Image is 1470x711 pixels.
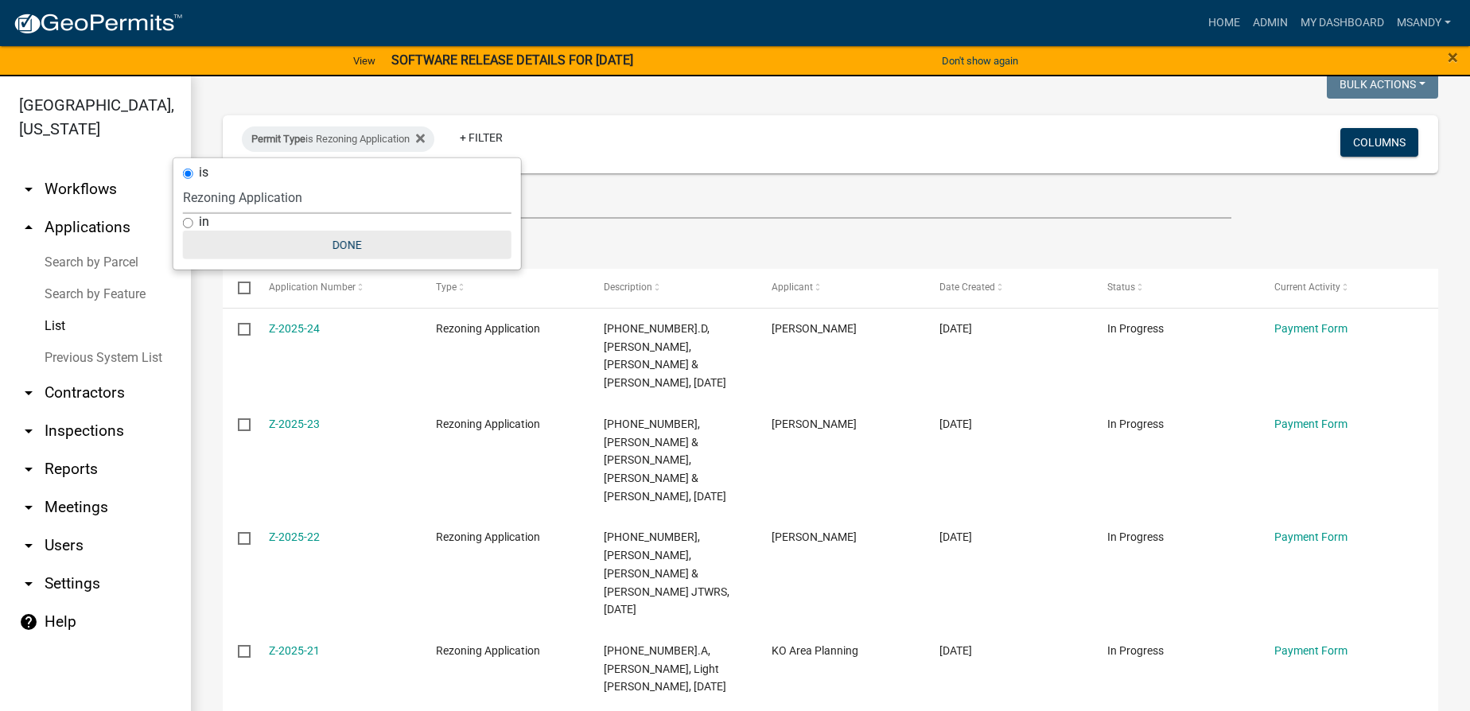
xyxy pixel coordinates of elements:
[19,612,38,631] i: help
[436,282,457,293] span: Type
[1091,269,1259,307] datatable-header-cell: Status
[1107,530,1164,543] span: In Progress
[1259,269,1427,307] datatable-header-cell: Current Activity
[939,418,972,430] span: 09/03/2025
[269,282,356,293] span: Application Number
[604,644,726,694] span: 035-063-001.A, KENNETH LIGHT, Light Kenneth, 10/01/2025
[1340,128,1418,157] button: Columns
[1294,8,1390,38] a: My Dashboard
[1107,418,1164,430] span: In Progress
[1246,8,1294,38] a: Admin
[391,52,633,68] strong: SOFTWARE RELEASE DETAILS FOR [DATE]
[935,48,1025,74] button: Don't show again
[604,322,726,389] span: 023-028-003.D, LYLE FAULKNER, Faulkner Lyle & Beckie, 10/01/2025
[589,269,756,307] datatable-header-cell: Description
[19,422,38,441] i: arrow_drop_down
[436,530,540,543] span: Rezoning Application
[199,166,208,179] label: is
[756,269,924,307] datatable-header-cell: Applicant
[772,418,857,430] span: Cheryl Spratt
[604,282,652,293] span: Description
[19,498,38,517] i: arrow_drop_down
[1107,282,1135,293] span: Status
[269,530,320,543] a: Z-2025-22
[421,269,589,307] datatable-header-cell: Type
[19,574,38,593] i: arrow_drop_down
[1107,322,1164,335] span: In Progress
[19,218,38,237] i: arrow_drop_up
[772,322,857,335] span: Cheryl Spratt
[924,269,1092,307] datatable-header-cell: Date Created
[269,322,320,335] a: Z-2025-24
[1274,282,1340,293] span: Current Activity
[939,644,972,657] span: 08/22/2025
[347,48,382,74] a: View
[436,644,540,657] span: Rezoning Application
[223,186,1231,219] input: Search for applications
[19,180,38,199] i: arrow_drop_down
[1448,48,1458,67] button: Close
[19,383,38,402] i: arrow_drop_down
[253,269,421,307] datatable-header-cell: Application Number
[1107,644,1164,657] span: In Progress
[19,460,38,479] i: arrow_drop_down
[1202,8,1246,38] a: Home
[1390,8,1457,38] a: msandy
[1274,644,1347,657] a: Payment Form
[447,123,515,152] a: + Filter
[772,530,857,543] span: Amy Troyer
[183,231,511,259] button: Done
[1448,46,1458,68] span: ×
[269,644,320,657] a: Z-2025-21
[772,644,858,657] span: KO Area Planning
[223,269,253,307] datatable-header-cell: Select
[199,216,209,228] label: in
[1327,70,1438,99] button: Bulk Actions
[939,282,995,293] span: Date Created
[251,133,305,145] span: Permit Type
[939,530,972,543] span: 08/26/2025
[269,418,320,430] a: Z-2025-23
[604,418,726,503] span: 007-053-219, ROY & GWENDOLYN GRIFFIN, Griffin Roy & Gwendolyn, 10/01/2025
[242,126,434,152] div: is Rezoning Application
[604,530,729,616] span: 012-059-052, Ronnie Horn, Horn Ronnie & Todd A Horn JTWRS, 10/01/2025
[1274,322,1347,335] a: Payment Form
[939,322,972,335] span: 09/03/2025
[436,322,540,335] span: Rezoning Application
[19,536,38,555] i: arrow_drop_down
[772,282,813,293] span: Applicant
[1274,418,1347,430] a: Payment Form
[436,418,540,430] span: Rezoning Application
[1274,530,1347,543] a: Payment Form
